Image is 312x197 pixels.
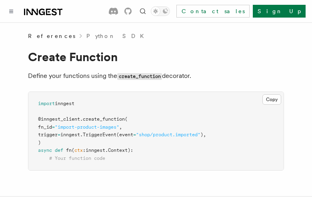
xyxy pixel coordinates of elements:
span: fn_id [38,124,52,130]
span: = [52,124,55,130]
span: fn [66,147,72,153]
a: Contact sales [176,5,250,18]
span: : [83,147,86,153]
span: . [80,116,83,122]
button: Copy [262,94,281,105]
button: Find something... [138,6,148,16]
span: trigger [38,132,58,137]
span: # Your function code [49,155,105,161]
span: (event [116,132,133,137]
span: ), [200,132,206,137]
span: ( [72,147,74,153]
h1: Create Function [28,50,284,64]
button: Toggle navigation [6,6,16,16]
span: ) [38,140,41,145]
span: ctx [74,147,83,153]
span: create_function [83,116,125,122]
span: . [105,147,108,153]
p: Define your functions using the decorator. [28,70,284,82]
a: Python SDK [86,32,149,40]
code: create_function [117,73,162,80]
span: def [55,147,63,153]
span: import [38,101,55,106]
span: inngest. [60,132,83,137]
span: @inngest_client [38,116,80,122]
span: "import-product-images" [55,124,119,130]
span: ( [125,116,128,122]
span: = [133,132,136,137]
span: async [38,147,52,153]
span: References [28,32,75,40]
span: TriggerEvent [83,132,116,137]
span: inngest [86,147,105,153]
span: inngest [55,101,74,106]
span: = [58,132,60,137]
button: Toggle dark mode [151,6,170,16]
span: Context): [108,147,133,153]
span: , [119,124,122,130]
span: "shop/product.imported" [136,132,200,137]
a: Sign Up [253,5,306,18]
